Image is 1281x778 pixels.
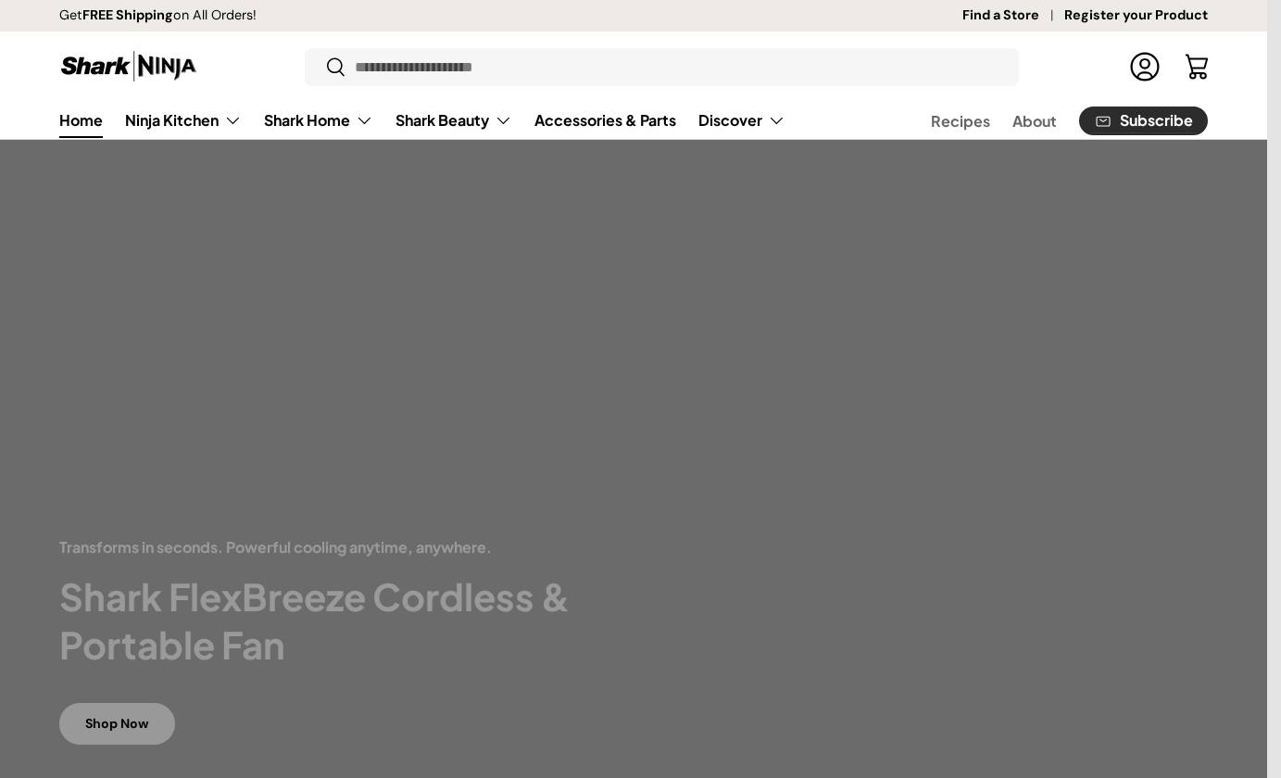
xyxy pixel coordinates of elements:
nav: Primary [59,102,785,139]
a: Accessories & Parts [534,102,676,138]
summary: Shark Home [253,102,384,139]
a: Shark Beauty [396,102,512,139]
a: Home [59,102,103,138]
summary: Ninja Kitchen [114,102,253,139]
summary: Discover [687,102,797,139]
a: Find a Store [962,6,1064,26]
strong: FREE Shipping [82,6,173,23]
span: Subscribe [1120,113,1193,128]
nav: Secondary [886,102,1208,139]
a: Discover [698,102,785,139]
a: Register your Product [1064,6,1208,26]
a: Subscribe [1079,107,1208,135]
summary: Shark Beauty [384,102,523,139]
a: Shark Home [264,102,373,139]
a: Ninja Kitchen [125,102,242,139]
img: Shark Ninja Philippines [59,48,198,84]
a: Recipes [931,103,990,139]
a: About [1012,103,1057,139]
p: Get on All Orders! [59,6,257,26]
